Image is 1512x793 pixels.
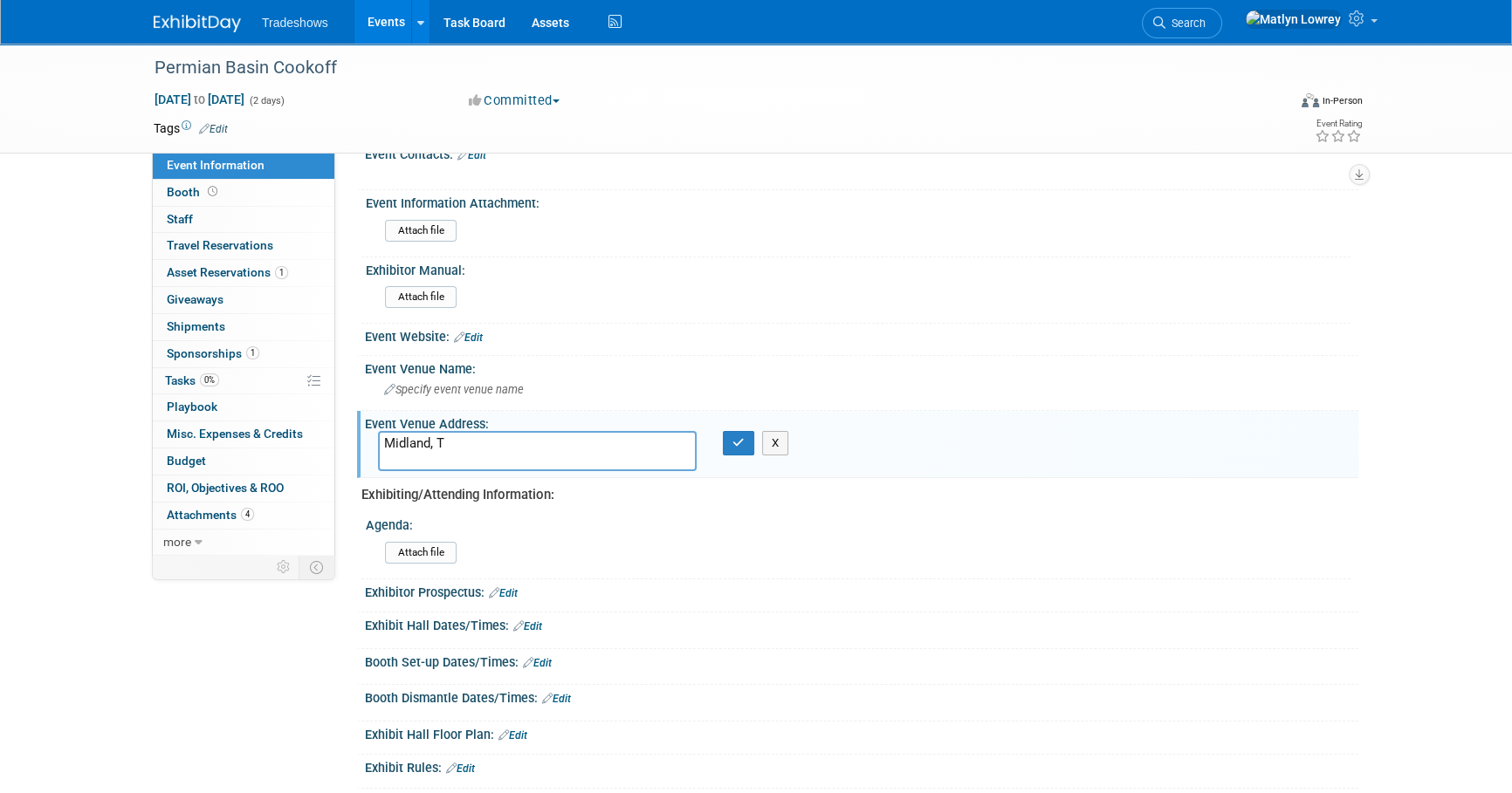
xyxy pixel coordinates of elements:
[365,649,1358,672] div: Booth Set-up Dates/Times:
[153,502,334,529] a: Attachments4
[366,257,1350,279] div: Exhibitor Manual:
[153,207,334,233] a: Staff
[365,612,1358,635] div: Exhibit Hall Dates/Times:
[269,556,299,578] td: Personalize Event Tab Strip
[1142,8,1222,38] a: Search
[167,265,288,279] span: Asset Reservations
[454,332,483,344] a: Edit
[1245,10,1342,29] img: Matlyn Lowrey
[262,16,328,30] span: Tradeshows
[167,319,225,333] span: Shipments
[365,755,1358,777] div: Exhibit Rules:
[153,153,334,179] a: Event Information
[148,52,1260,84] div: Permian Basin Cookoff
[513,620,542,632] a: Edit
[299,556,335,578] td: Toggle Event Tabs
[365,579,1358,602] div: Exhibitor Prospectus:
[154,120,228,137] td: Tags
[365,411,1358,433] div: Event Venue Address:
[241,508,254,521] span: 4
[1302,93,1319,107] img: Format-Inperson.png
[463,92,567,110] button: Committed
[199,123,228,135] a: Edit
[200,373,219,386] span: 0%
[167,508,254,522] span: Attachments
[153,421,334,448] a: Misc. Expenses & Credits
[167,185,221,199] span: Booth
[153,233,334,259] a: Travel Reservations
[154,92,245,107] span: [DATE] [DATE]
[1165,17,1206,30] span: Search
[204,185,221,198] span: Booth not reserved yet
[153,287,334,313] a: Giveaways
[154,15,241,32] img: ExhibitDay
[153,394,334,420] a: Playbook
[762,431,789,455] button: X
[446,762,475,775] a: Edit
[153,180,334,206] a: Booth
[1315,120,1362,128] div: Event Rating
[167,238,273,252] span: Travel Reservations
[1322,94,1363,107] div: In-Person
[457,149,486,161] a: Edit
[523,657,552,669] a: Edit
[167,481,284,495] span: ROI, Objectives & ROO
[248,95,285,106] span: (2 days)
[361,486,1345,504] div: Exhibiting/Attending Information:
[153,530,334,556] a: more
[167,346,259,360] span: Sponsorships
[275,266,288,279] span: 1
[366,512,1350,534] div: Agenda:
[153,368,334,394] a: Tasks0%
[167,400,217,414] span: Playbook
[153,314,334,340] a: Shipments
[365,685,1358,708] div: Booth Dismantle Dates/Times:
[153,260,334,286] a: Asset Reservations1
[167,158,265,172] span: Event Information
[167,427,303,441] span: Misc. Expenses & Credits
[167,454,206,468] span: Budget
[246,346,259,359] span: 1
[191,92,208,106] span: to
[163,535,191,549] span: more
[1183,91,1363,117] div: Event Format
[153,475,334,502] a: ROI, Objectives & ROO
[165,373,219,387] span: Tasks
[365,324,1358,346] div: Event Website:
[366,190,1350,212] div: Event Information Attachment:
[365,356,1358,378] div: Event Venue Name:
[384,383,524,396] span: Specify event venue name
[153,341,334,367] a: Sponsorships1
[167,212,193,226] span: Staff
[542,693,571,705] a: Edit
[153,448,334,475] a: Budget
[498,729,527,742] a: Edit
[167,292,223,306] span: Giveaways
[489,587,518,599] a: Edit
[365,721,1358,744] div: Exhibit Hall Floor Plan:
